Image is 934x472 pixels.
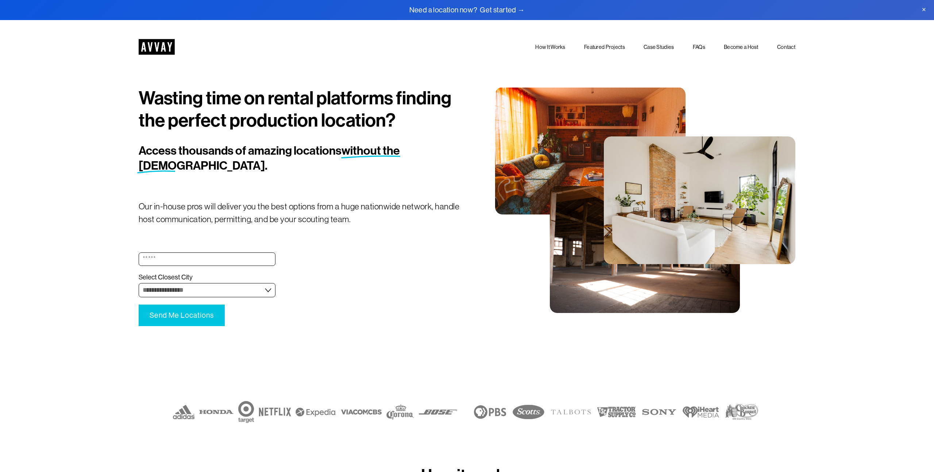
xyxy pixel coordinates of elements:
a: Contact [777,43,795,51]
a: Case Studies [644,43,674,51]
span: without the [DEMOGRAPHIC_DATA]. [139,144,402,173]
a: Become a Host [724,43,759,51]
img: AVVAY - The First Nationwide Location Scouting Co. [139,39,175,55]
p: Our in-house pros will deliver you the best options from a huge nationwide network, handle host c... [139,200,467,226]
span: Select Closest City [139,273,193,282]
span: Send Me Locations [150,311,214,320]
h2: Access thousands of amazing locations [139,144,412,174]
h1: Wasting time on rental platforms finding the perfect production location? [139,87,467,132]
button: Send Me LocationsSend Me Locations [139,305,225,326]
a: Featured Projects [584,43,625,51]
a: FAQs [693,43,705,51]
a: How It Works [535,43,565,51]
select: Select Closest City [139,283,275,297]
